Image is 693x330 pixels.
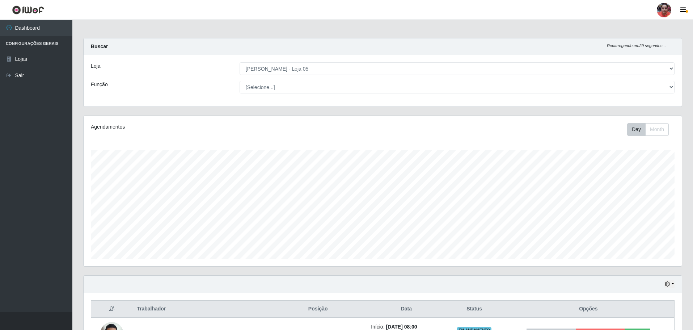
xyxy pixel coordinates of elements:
[503,301,675,318] th: Opções
[12,5,44,14] img: CoreUI Logo
[627,123,669,136] div: First group
[645,123,669,136] button: Month
[627,123,646,136] button: Day
[446,301,503,318] th: Status
[132,301,269,318] th: Trabalhador
[91,81,108,88] label: Função
[91,43,108,49] strong: Buscar
[386,324,417,330] time: [DATE] 08:00
[607,43,666,48] i: Recarregando em 29 segundos...
[269,301,367,318] th: Posição
[627,123,675,136] div: Toolbar with button groups
[91,123,328,131] div: Agendamentos
[91,62,100,70] label: Loja
[367,301,446,318] th: Data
